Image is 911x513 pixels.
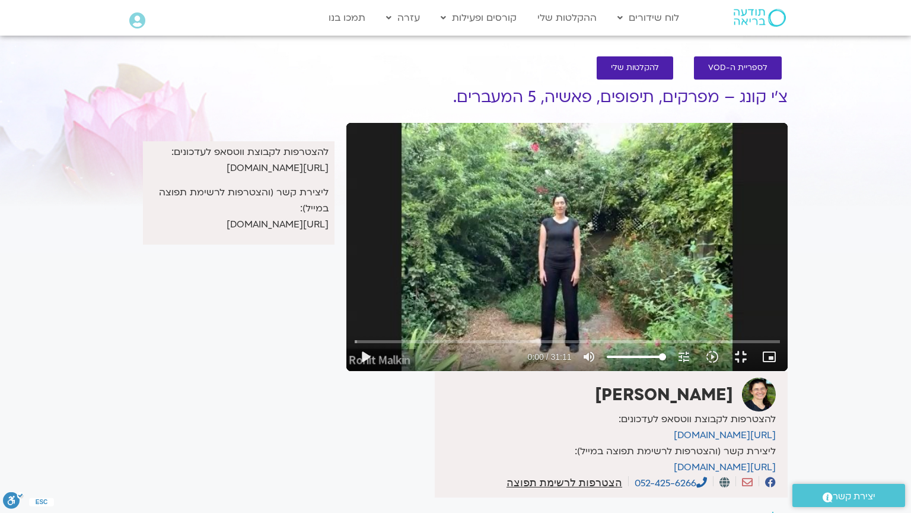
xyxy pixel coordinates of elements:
a: ההקלטות שלי [531,7,603,29]
a: הצטרפות לרשימת תפוצה [507,477,622,488]
a: קורסים ופעילות [435,7,523,29]
img: תודעה בריאה [734,9,786,27]
a: תמכו בנו [323,7,371,29]
p: להצטרפות לקבוצת ווטסאפ לעדכונים: [438,411,776,444]
a: 052-425-6266 [635,477,707,490]
p: ליצירת קשר (והצטרפות לרשימת תפוצה במייל): [438,444,776,476]
a: עזרה [380,7,426,29]
img: רונית מלכין [742,378,776,411]
span: לספריית ה-VOD [708,64,767,72]
p: להצטרפות לקבוצת ווטסאפ לעדכונים: [URL][DOMAIN_NAME] [149,144,329,176]
span: להקלטות שלי [611,64,659,72]
a: לספריית ה-VOD [694,56,782,80]
p: ליצירת קשר (והצטרפות לרשימת תפוצה במייל): [URL][DOMAIN_NAME] [149,185,329,233]
span: יצירת קשר [833,489,875,505]
strong: [PERSON_NAME] [595,384,733,406]
a: להקלטות שלי [597,56,673,80]
a: לוח שידורים [611,7,685,29]
a: יצירת קשר [792,484,905,507]
a: [URL][DOMAIN_NAME] [674,461,776,474]
a: [URL][DOMAIN_NAME] [674,429,776,442]
h1: צ'י קונג – מפרקים, תיפופים, פאשיה, 5 המעברים. [346,88,788,106]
